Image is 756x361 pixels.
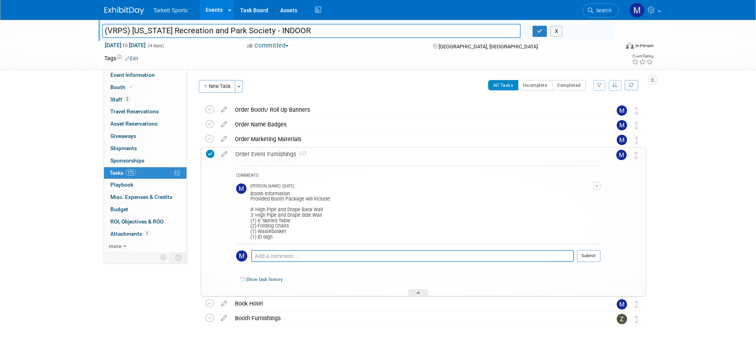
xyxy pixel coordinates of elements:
[104,191,187,203] a: Misc. Expenses & Credits
[125,170,136,176] span: 17%
[110,96,130,103] span: Staff
[518,80,552,90] button: Incomplete
[217,300,231,307] a: edit
[157,252,171,263] td: Personalize Event Tab Strip
[217,151,231,158] a: edit
[231,118,601,131] div: Order Name Badges
[170,252,187,263] td: Toggle Event Tabs
[109,243,121,249] span: more
[110,206,128,212] span: Budget
[629,3,644,18] img: Mathieu Martel
[572,41,654,53] div: Event Format
[635,301,639,308] i: Move task
[231,311,601,325] div: Booth Furnishings
[104,167,187,179] a: Tasks17%
[104,130,187,142] a: Giveaways
[110,120,158,127] span: Asset Reservations
[635,43,654,49] div: In-Person
[104,106,187,118] a: Travel Reservations
[635,107,639,115] i: Move task
[634,151,638,159] i: Move task
[129,85,133,89] i: Booth reservation complete
[154,7,188,13] span: Tarkett Sports
[616,150,627,160] img: Mathieu Martel
[625,80,638,90] a: Refresh
[110,145,137,151] span: Shipments
[104,228,187,240] a: Attachments1
[635,122,639,129] i: Move task
[104,118,187,130] a: Asset Reservations
[635,136,639,144] i: Move task
[104,69,187,81] a: Event Information
[104,179,187,191] a: Playbook
[250,183,294,189] span: [PERSON_NAME] - [DATE]
[110,170,136,176] span: Tasks
[144,231,150,237] span: 1
[244,42,292,50] button: Committed
[617,105,627,116] img: Mathieu Martel
[199,80,235,93] button: New Task
[552,80,586,90] button: Completed
[110,108,159,115] span: Travel Reservations
[104,82,187,94] a: Booth
[124,96,130,102] span: 2
[217,106,231,113] a: edit
[617,299,627,309] img: Mathieu Martel
[104,155,187,167] a: Sponsorships
[296,152,306,157] span: 1
[104,241,187,252] a: more
[231,132,601,146] div: Order Marketing Materials
[110,72,155,78] span: Event Information
[246,277,283,282] a: Show task history
[577,250,600,262] button: Submit
[231,147,600,161] div: Order Event Furnishings
[231,103,601,117] div: Order Booth/ Roll Up Banners
[593,8,612,13] span: Search
[110,181,133,188] span: Playbook
[104,216,187,228] a: ROI, Objectives & ROO
[236,250,247,262] img: Mathieu Martel
[632,54,653,58] div: Event Rating
[550,26,563,37] button: X
[488,80,519,90] button: All Tasks
[217,315,231,322] a: edit
[236,183,246,194] img: Mathieu Martel
[236,172,600,180] div: COMMENTS
[110,157,144,164] span: Sponsorships
[104,204,187,216] a: Budget
[104,94,187,106] a: Staff2
[110,194,172,200] span: Misc. Expenses & Credits
[626,42,634,49] img: Format-Inperson.png
[217,136,231,143] a: edit
[104,54,138,62] td: Tags
[110,133,136,139] span: Giveaways
[617,135,627,145] img: Mathieu Martel
[617,120,627,130] img: Mathieu Martel
[104,42,146,49] span: [DATE] [DATE]
[583,4,619,17] a: Search
[110,218,164,225] span: ROI, Objectives & ROO
[147,43,164,48] span: (4 days)
[231,297,601,310] div: Book Hotel
[121,42,129,48] span: to
[125,56,138,61] a: Edit
[439,44,538,50] span: [GEOGRAPHIC_DATA], [GEOGRAPHIC_DATA]
[250,189,593,240] div: Booth Information Provided Booth Package will include: 8' High Pipe and Drape Back Wall 3' High P...
[217,121,231,128] a: edit
[104,7,144,15] img: ExhibitDay
[617,314,627,324] img: Zak Sigler
[110,84,135,90] span: Booth
[635,315,639,323] i: Move task
[104,143,187,155] a: Shipments
[110,231,150,237] span: Attachments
